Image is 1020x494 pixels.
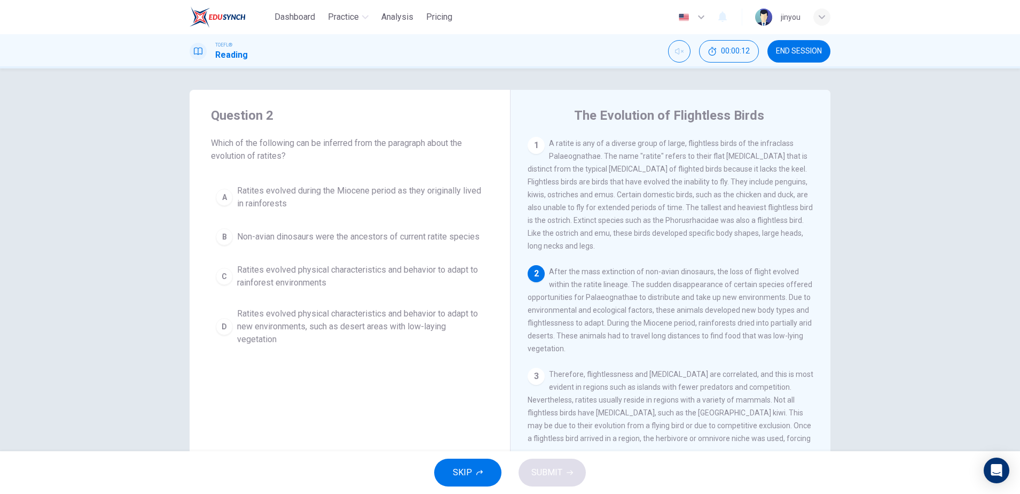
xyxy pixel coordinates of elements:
div: 1 [528,137,545,154]
div: Hide [699,40,759,63]
div: Unmute [668,40,691,63]
div: Open Intercom Messenger [984,458,1009,483]
button: Practice [324,7,373,27]
span: Analysis [381,11,413,24]
span: Which of the following can be inferred from the paragraph about the evolution of ratites? [211,137,489,163]
div: 2 [528,265,545,282]
span: Ratites evolved during the Miocene period as they originally lived in rainforests [237,184,484,210]
span: Pricing [426,11,452,24]
a: EduSynch logo [190,6,270,28]
button: CRatites evolved physical characteristics and behavior to adapt to rainforest environments [211,259,489,294]
span: Therefore, flightlessness and [MEDICAL_DATA] are correlated, and this is most evident in regions ... [528,370,813,468]
span: After the mass extinction of non-avian dinosaurs, the loss of flight evolved within the ratite li... [528,267,812,353]
button: DRatites evolved physical characteristics and behavior to adapt to new environments, such as dese... [211,303,489,351]
h4: The Evolution of Flightless Birds [574,107,764,124]
button: END SESSION [767,40,830,63]
div: B [216,228,233,245]
div: jinyou [781,11,801,24]
div: C [216,268,233,285]
button: 00:00:12 [699,40,759,63]
div: A [216,189,233,206]
span: Ratites evolved physical characteristics and behavior to adapt to new environments, such as deser... [237,307,484,346]
button: Dashboard [270,7,319,27]
button: Analysis [377,7,418,27]
button: Pricing [422,7,457,27]
span: Practice [328,11,359,24]
h4: Question 2 [211,107,489,124]
img: en [677,13,691,21]
span: Dashboard [274,11,315,24]
span: Non-avian dinosaurs were the ancestors of current ratite species [237,230,480,243]
div: D [216,318,233,335]
span: SKIP [453,465,472,480]
span: TOEFL® [215,41,232,49]
span: END SESSION [776,47,822,56]
button: BNon-avian dinosaurs were the ancestors of current ratite species [211,223,489,250]
img: EduSynch logo [190,6,246,28]
h1: Reading [215,49,248,61]
span: A ratite is any of a diverse group of large, flightless birds of the infraclass Palaeognathae. Th... [528,139,813,250]
button: SKIP [434,459,501,487]
span: 00:00:12 [721,47,750,56]
button: ARatites evolved during the Miocene period as they originally lived in rainforests [211,180,489,215]
span: Ratites evolved physical characteristics and behavior to adapt to rainforest environments [237,264,484,289]
div: 3 [528,368,545,385]
img: Profile picture [755,9,772,26]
